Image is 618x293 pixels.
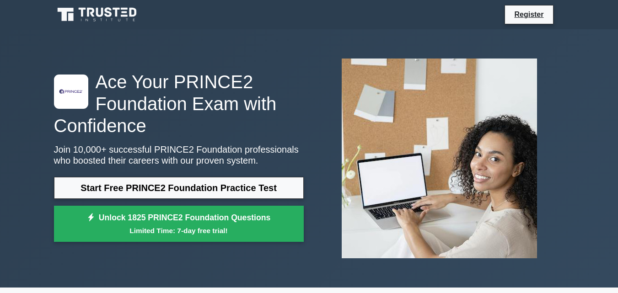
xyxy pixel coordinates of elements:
[54,206,304,242] a: Unlock 1825 PRINCE2 Foundation QuestionsLimited Time: 7-day free trial!
[54,71,304,137] h1: Ace Your PRINCE2 Foundation Exam with Confidence
[65,225,292,236] small: Limited Time: 7-day free trial!
[54,177,304,199] a: Start Free PRINCE2 Foundation Practice Test
[54,144,304,166] p: Join 10,000+ successful PRINCE2 Foundation professionals who boosted their careers with our prove...
[509,9,549,20] a: Register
